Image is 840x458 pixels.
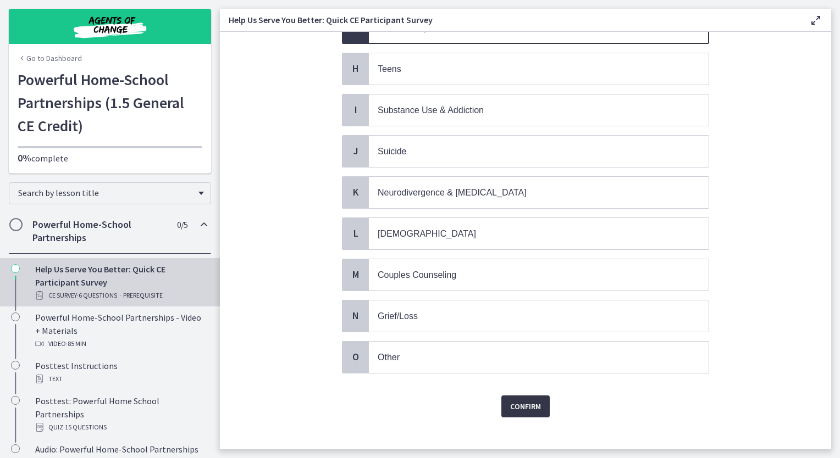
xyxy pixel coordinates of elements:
[77,289,117,302] span: · 6 Questions
[35,372,207,386] div: Text
[18,68,202,137] h1: Powerful Home-School Partnerships (1.5 General CE Credit)
[35,289,207,302] div: CE Survey
[349,350,362,364] span: O
[510,400,541,413] span: Confirm
[349,186,362,199] span: K
[9,182,211,204] div: Search by lesson title
[18,152,202,165] p: complete
[18,152,31,164] span: 0%
[349,103,362,116] span: I
[18,53,82,64] a: Go to Dashboard
[501,395,550,417] button: Confirm
[18,187,193,198] span: Search by lesson title
[378,147,406,156] span: Suicide
[229,13,792,26] h3: Help Us Serve You Better: Quick CE Participant Survey
[349,309,362,322] span: N
[35,262,207,302] div: Help Us Serve You Better: Quick CE Participant Survey
[35,311,207,350] div: Powerful Home-School Partnerships - Video + Materials
[378,105,484,115] span: Substance Use & Addiction
[119,289,121,302] span: ·
[35,394,207,434] div: Posttest: Powerful Home School Partnerships
[177,218,187,231] span: 0 / 5
[32,218,167,244] h2: Powerful Home-School Partnerships
[35,359,207,386] div: Posttest Instructions
[349,144,362,158] span: J
[378,353,400,362] span: Other
[66,337,86,350] span: · 85 min
[378,64,401,74] span: Teens
[44,13,176,40] img: Agents of Change
[35,421,207,434] div: Quiz
[123,289,163,302] span: PREREQUISITE
[378,229,476,238] span: [DEMOGRAPHIC_DATA]
[378,311,418,321] span: Grief/Loss
[63,421,107,434] span: · 15 Questions
[378,270,456,280] span: Couples Counseling
[378,188,527,197] span: Neurodivergence & [MEDICAL_DATA]
[349,227,362,240] span: L
[349,62,362,75] span: H
[349,268,362,281] span: M
[35,337,207,350] div: Video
